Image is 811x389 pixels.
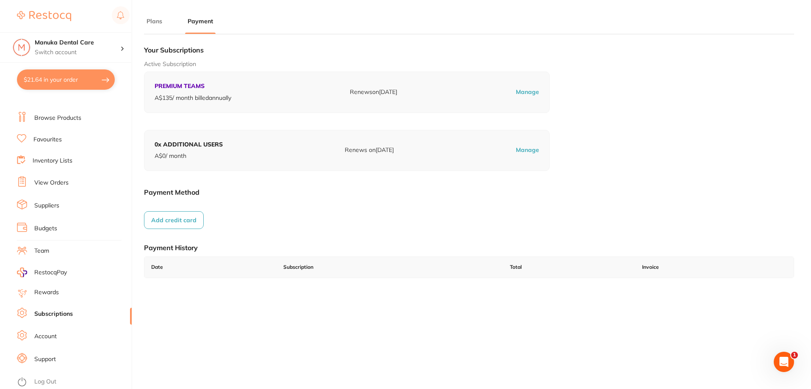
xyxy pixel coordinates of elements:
[350,88,397,97] p: Renews on [DATE]
[155,141,223,149] p: 0 x ADDITIONAL USERS
[34,310,73,318] a: Subscriptions
[516,146,539,154] p: Manage
[34,378,56,386] a: Log Out
[17,11,71,21] img: Restocq Logo
[33,157,72,165] a: Inventory Lists
[35,48,120,57] p: Switch account
[34,201,59,210] a: Suppliers
[144,211,204,229] button: Add credit card
[13,39,30,56] img: Manuka Dental Care
[34,114,81,122] a: Browse Products
[17,375,129,389] button: Log Out
[635,257,794,278] td: Invoice
[144,60,794,69] p: Active Subscription
[34,355,56,364] a: Support
[34,224,57,233] a: Budgets
[185,17,216,25] button: Payment
[791,352,798,359] span: 1
[17,268,67,277] a: RestocqPay
[277,257,503,278] td: Subscription
[516,88,539,97] p: Manage
[17,6,71,26] a: Restocq Logo
[144,243,794,252] h1: Payment History
[503,257,635,278] td: Total
[34,268,67,277] span: RestocqPay
[774,352,794,372] iframe: Intercom live chat
[155,82,231,91] p: PREMIUM TEAMS
[144,257,277,278] td: Date
[345,146,394,154] p: Renews on [DATE]
[35,39,120,47] h4: Manuka Dental Care
[34,179,69,187] a: View Orders
[34,288,59,297] a: Rewards
[144,46,794,54] h1: Your Subscriptions
[34,247,49,255] a: Team
[17,268,27,277] img: RestocqPay
[33,135,62,144] a: Favourites
[144,188,794,196] h1: Payment Method
[155,152,223,160] p: A$ 0 / month
[144,17,165,25] button: Plans
[17,69,115,90] button: $21.64 in your order
[34,332,57,341] a: Account
[155,94,231,102] p: A$ 135 / month billed annually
